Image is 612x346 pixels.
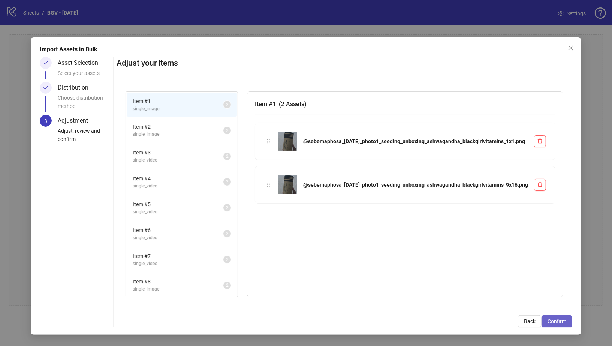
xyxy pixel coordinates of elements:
[255,99,555,109] h3: Item # 1
[264,181,272,189] div: holder
[226,231,229,236] span: 2
[226,102,229,107] span: 2
[565,42,577,54] button: Close
[548,318,566,324] span: Confirm
[133,174,223,183] span: Item # 4
[303,137,528,145] div: @sebemaphosa_[DATE]_photo1_seeding_unboxing_ashwagandha_blackgirlvitamins_1x1.png
[58,69,111,82] div: Select your assets
[226,257,229,262] span: 2
[568,45,574,51] span: close
[226,179,229,184] span: 2
[534,135,546,147] button: Delete
[537,182,543,187] span: delete
[133,252,223,260] span: Item # 7
[279,100,307,108] span: ( 2 Assets )
[133,105,223,112] span: single_image
[133,277,223,286] span: Item # 8
[44,118,47,124] span: 3
[223,204,231,211] sup: 2
[133,226,223,234] span: Item # 6
[43,85,48,90] span: check
[133,148,223,157] span: Item # 3
[226,283,229,288] span: 2
[223,153,231,160] sup: 2
[534,179,546,191] button: Delete
[133,157,223,164] span: single_video
[133,123,223,131] span: Item # 2
[133,183,223,190] span: single_video
[223,282,231,289] sup: 2
[278,175,297,194] img: @sebemaphosa_09-19-25_photo1_seeding_unboxing_ashwagandha_blackgirlvitamins_9x16.png
[223,230,231,237] sup: 2
[58,127,111,148] div: Adjust, review and confirm
[537,138,543,144] span: delete
[223,256,231,263] sup: 2
[133,208,223,216] span: single_video
[40,45,573,54] div: Import Assets in Bulk
[58,94,111,115] div: Choose distribution method
[133,286,223,293] span: single_image
[223,127,231,134] sup: 2
[117,57,572,69] h2: Adjust your items
[264,137,272,145] div: holder
[133,97,223,105] span: Item # 1
[133,200,223,208] span: Item # 5
[58,57,104,69] div: Asset Selection
[223,101,231,108] sup: 2
[226,128,229,133] span: 2
[133,131,223,138] span: single_image
[278,132,297,151] img: @sebemaphosa_09-19-25_photo1_seeding_unboxing_ashwagandha_blackgirlvitamins_1x1.png
[542,315,572,327] button: Confirm
[133,260,223,267] span: single_video
[226,205,229,210] span: 2
[58,82,94,94] div: Distribution
[524,318,536,324] span: Back
[58,115,94,127] div: Adjustment
[43,60,48,66] span: check
[303,181,528,189] div: @sebemaphosa_[DATE]_photo1_seeding_unboxing_ashwagandha_blackgirlvitamins_9x16.png
[133,234,223,241] span: single_video
[266,139,271,144] span: holder
[518,315,542,327] button: Back
[266,182,271,187] span: holder
[223,178,231,186] sup: 2
[226,154,229,159] span: 2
